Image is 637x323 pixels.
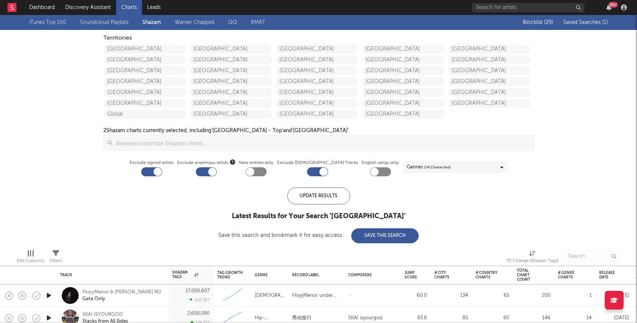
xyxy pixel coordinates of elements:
a: [GEOGRAPHIC_DATA] [362,88,444,97]
a: [GEOGRAPHIC_DATA] [276,110,358,119]
a: BMAT [251,18,265,27]
a: [GEOGRAPHIC_DATA] [448,45,530,54]
div: # Genre Charts [558,271,580,280]
div: 60 [476,314,509,323]
div: 17,059,607 [185,289,210,293]
div: [DATE] [599,291,629,300]
div: # City Charts [434,271,457,280]
div: Edit Columns [17,247,44,269]
a: [GEOGRAPHIC_DATA] [103,66,186,75]
div: 85 [434,314,468,323]
label: Exclude [DEMOGRAPHIC_DATA] Tracks [277,158,358,167]
div: Territories [103,34,534,43]
a: Soundcloud Playlists [80,18,128,27]
a: [GEOGRAPHIC_DATA] [448,99,530,108]
button: 99+ [606,4,612,10]
button: Saved Searches (1) [561,19,608,25]
a: [GEOGRAPHIC_DATA] [276,77,358,86]
div: SKAI isyourgod [348,314,382,323]
div: Record Label [292,273,337,277]
div: Edit Columns [17,256,44,265]
a: [GEOGRAPHIC_DATA] [448,88,530,97]
div: 秀动发行 [292,314,312,323]
a: [GEOGRAPHIC_DATA] [103,88,186,97]
div: Jump Score [404,271,417,280]
div: 99 + [609,2,618,7]
a: QQ [228,18,237,27]
div: Save this search and bookmark it for easy access: [218,232,419,238]
span: ( 1 ) [602,20,608,25]
a: [GEOGRAPHIC_DATA] [276,55,358,64]
a: [GEOGRAPHIC_DATA] [189,66,272,75]
div: Tag Growth Trend [217,271,243,280]
div: Total Chart Count [517,268,539,282]
a: [GEOGRAPHIC_DATA] [448,77,530,86]
button: Exclude enormous artists [230,158,235,165]
a: [GEOGRAPHIC_DATA] [189,55,272,64]
a: [GEOGRAPHIC_DATA] [276,88,358,97]
button: Save This Search [351,228,419,243]
div: 146 [517,314,550,323]
a: Warner Chappell [175,18,214,27]
a: [GEOGRAPHIC_DATA] [276,45,358,54]
a: [GEOGRAPHIC_DATA] [103,55,186,64]
div: Filters [50,256,62,265]
a: [GEOGRAPHIC_DATA] [362,110,444,119]
div: 168,387 [189,298,210,302]
a: [GEOGRAPHIC_DATA] [362,66,444,75]
a: [GEOGRAPHIC_DATA] [103,77,186,86]
a: [GEOGRAPHIC_DATA] [362,45,444,54]
div: FloyyMenor & [PERSON_NAME] MJ [82,289,161,296]
div: 65 [476,291,509,300]
div: 83.8 [404,314,427,323]
div: [DATE] [599,314,629,323]
div: Filters [50,247,62,269]
div: 14 [558,314,592,323]
a: FloyyMenor & [PERSON_NAME] MJGata Only [82,289,161,302]
div: [DEMOGRAPHIC_DATA] [255,291,285,300]
a: [GEOGRAPHIC_DATA] [103,99,186,108]
div: Genre [255,273,281,277]
a: [GEOGRAPHIC_DATA] [189,99,272,108]
div: Genres [407,163,451,172]
label: New entries only [239,158,273,167]
label: Exclude signed artists [130,158,173,167]
a: [GEOGRAPHIC_DATA] [189,110,272,119]
div: 2 Shazam charts currently selected, including '[GEOGRAPHIC_DATA] - Top' and '[GEOGRAPHIC_DATA]' [103,126,349,135]
a: [GEOGRAPHIC_DATA] [189,88,272,97]
label: English songs only [362,158,399,167]
a: [GEOGRAPHIC_DATA] [276,99,358,108]
a: iTunes Top 100 [29,18,66,27]
div: 7D Change (Shazam Tags) [506,256,558,265]
div: # Country Charts [476,271,498,280]
a: [GEOGRAPHIC_DATA] [448,55,530,64]
a: [GEOGRAPHIC_DATA] [189,77,272,86]
a: [GEOGRAPHIC_DATA] [362,55,444,64]
div: FloyyMenor under exclusive license to UnitedMasters LLC [292,291,341,300]
span: ( 14 / 15 selected) [424,163,451,172]
span: Blocklist [523,20,553,25]
a: [GEOGRAPHIC_DATA] [448,66,530,75]
div: Gata Only [82,296,161,302]
div: SKAI ISYOURGOD [82,311,128,318]
span: Exclude enormous artists [177,158,235,167]
input: Search... [564,251,620,262]
div: Release Date [599,271,618,280]
span: ( 29 ) [544,20,553,25]
a: [GEOGRAPHIC_DATA] [103,45,186,54]
div: Latest Results for Your Search ' [GEOGRAPHIC_DATA] ' [218,212,419,221]
a: Global [103,110,186,119]
a: [GEOGRAPHIC_DATA] [362,77,444,86]
div: 2,658,090 [187,311,210,316]
input: Search for artists [472,3,585,12]
div: 60.0 [404,291,427,300]
div: 7D Change (Shazam Tags) [506,247,558,269]
div: 1 [558,291,592,300]
a: [GEOGRAPHIC_DATA] [362,99,444,108]
input: Browse/customize Shazam charts... [112,135,534,150]
div: Composers [348,273,393,277]
div: Shazam Tags [172,270,198,279]
div: Track [60,273,161,277]
span: Saved Searches [563,20,608,25]
div: 134 [434,291,468,300]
